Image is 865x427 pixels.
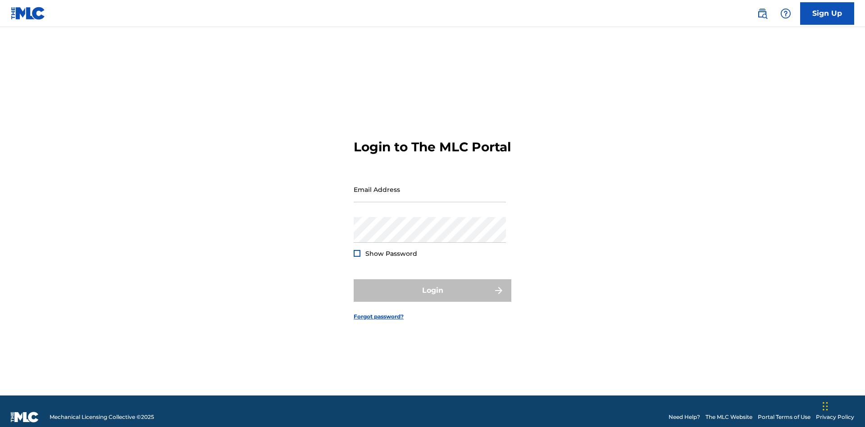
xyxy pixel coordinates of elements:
[11,412,39,422] img: logo
[354,313,404,321] a: Forgot password?
[780,8,791,19] img: help
[706,413,752,421] a: The MLC Website
[354,139,511,155] h3: Login to The MLC Portal
[816,413,854,421] a: Privacy Policy
[758,413,810,421] a: Portal Terms of Use
[823,393,828,420] div: Drag
[757,8,768,19] img: search
[50,413,154,421] span: Mechanical Licensing Collective © 2025
[820,384,865,427] iframe: Chat Widget
[800,2,854,25] a: Sign Up
[753,5,771,23] a: Public Search
[11,7,46,20] img: MLC Logo
[669,413,700,421] a: Need Help?
[365,250,417,258] span: Show Password
[777,5,795,23] div: Help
